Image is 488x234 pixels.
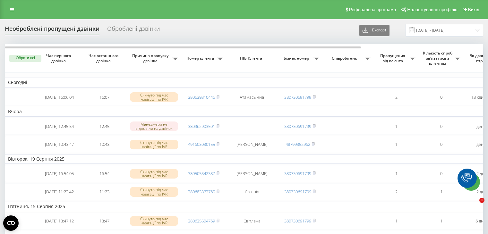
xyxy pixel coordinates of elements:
[419,183,464,200] td: 1
[37,136,82,153] td: [DATE] 10:43:47
[188,141,215,147] a: 491603030155
[359,25,390,36] button: Експорт
[107,25,160,35] div: Оброблені дзвінки
[82,183,127,200] td: 11:23
[419,136,464,153] td: 0
[286,141,310,147] a: 48799352962
[188,94,215,100] a: 380639310446
[188,218,215,224] a: 380635504769
[42,53,77,63] span: Час першого дзвінка
[37,118,82,135] td: [DATE] 12:45:54
[284,123,311,129] a: 380730691799
[232,56,272,61] span: ПІБ Клієнта
[87,53,122,63] span: Час останнього дзвінка
[281,56,313,61] span: Бізнес номер
[284,94,311,100] a: 380730691799
[374,165,419,182] td: 1
[377,53,410,63] span: Пропущених від клієнта
[226,183,278,200] td: Євгенія
[130,92,178,102] div: Скинуто під час навігації по IVR
[374,136,419,153] td: 1
[37,165,82,182] td: [DATE] 16:54:05
[82,136,127,153] td: 10:43
[284,218,311,224] a: 380730691799
[419,213,464,230] td: 1
[226,165,278,182] td: [PERSON_NAME]
[419,89,464,106] td: 0
[184,56,217,61] span: Номер клієнта
[226,136,278,153] td: [PERSON_NAME]
[130,216,178,226] div: Скинуто під час навігації по IVR
[188,171,215,176] a: 380505342387
[466,198,482,213] iframe: Intercom live chat
[82,89,127,106] td: 16:07
[419,118,464,135] td: 0
[82,165,127,182] td: 16:54
[37,89,82,106] td: [DATE] 16:06:04
[130,53,172,63] span: Причина пропуску дзвінка
[37,213,82,230] td: [DATE] 13:47:12
[82,213,127,230] td: 13:47
[3,215,19,231] button: Open CMP widget
[5,25,99,35] div: Необроблені пропущені дзвінки
[188,123,215,129] a: 380962903501
[82,118,127,135] td: 12:45
[468,7,479,12] span: Вихід
[226,213,278,230] td: Світлана
[326,56,365,61] span: Співробітник
[9,55,41,62] button: Обрати всі
[374,89,419,106] td: 2
[284,189,311,195] a: 380730691799
[419,165,464,182] td: 0
[130,187,178,196] div: Скинуто під час навігації по IVR
[130,121,178,131] div: Менеджери не відповіли на дзвінок
[37,183,82,200] td: [DATE] 11:23:42
[284,171,311,176] a: 380730691799
[226,89,278,106] td: Aтамась Яна
[130,140,178,149] div: Скинуто під час навігації по IVR
[349,7,396,12] span: Реферальна програма
[422,51,455,66] span: Кількість спроб зв'язатись з клієнтом
[130,169,178,179] div: Скинуто під час навігації по IVR
[188,189,215,195] a: 380683373765
[479,198,484,203] span: 1
[374,213,419,230] td: 1
[407,7,457,12] span: Налаштування профілю
[374,118,419,135] td: 1
[374,183,419,200] td: 2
